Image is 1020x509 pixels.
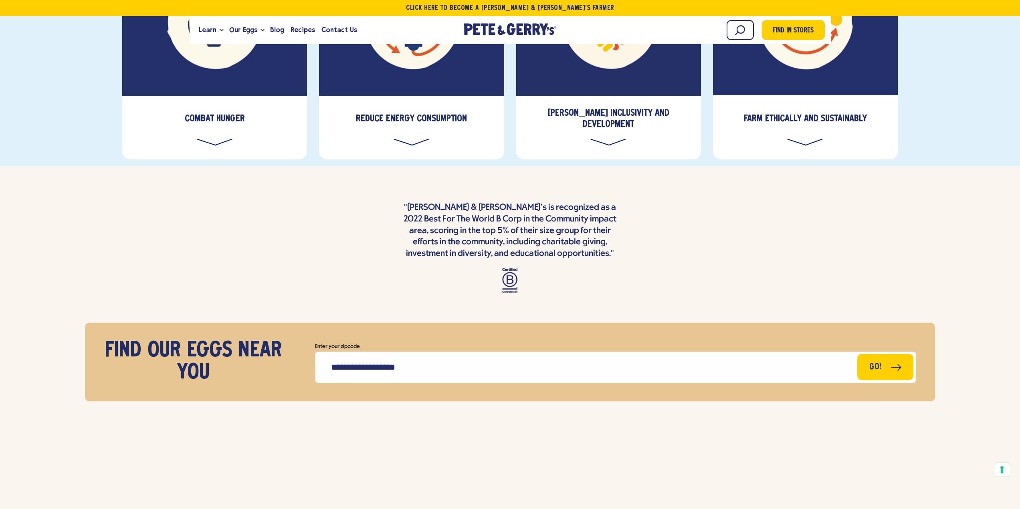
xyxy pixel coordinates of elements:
[995,463,1009,477] button: Your consent preferences for tracking technologies
[773,26,814,36] span: Find in Stores
[287,19,318,41] a: Recipes
[291,25,315,35] span: Recipes
[220,29,224,32] button: Open the dropdown menu for Learn
[398,202,622,260] p: "[PERSON_NAME] & [PERSON_NAME]'s is recognized as a 2022 Best For The World B Corp in the Communi...
[727,20,754,40] input: Search
[762,20,825,40] a: Find in Stores
[315,342,916,352] label: Enter your zipcode
[199,25,216,35] span: Learn
[267,19,287,41] a: Blog
[185,113,245,125] h3: Combat Hunger
[356,113,467,125] h3: Reduce Energy Consumption
[318,19,360,41] a: Contact Us
[229,25,257,35] span: Our Eggs
[321,25,357,35] span: Contact Us
[744,113,867,125] h3: Farm Ethically and Sustainably
[522,108,695,130] h3: [PERSON_NAME] Inclusivity and Development
[226,19,261,41] a: Our Eggs
[104,340,283,384] h3: Find Our Eggs Near you
[270,25,284,35] span: Blog
[196,19,220,41] a: Learn
[473,268,546,294] a: B Corporations 2022 List of B Corps that are best for the world.
[857,354,913,380] button: Go!
[261,29,265,32] button: Open the dropdown menu for Our Eggs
